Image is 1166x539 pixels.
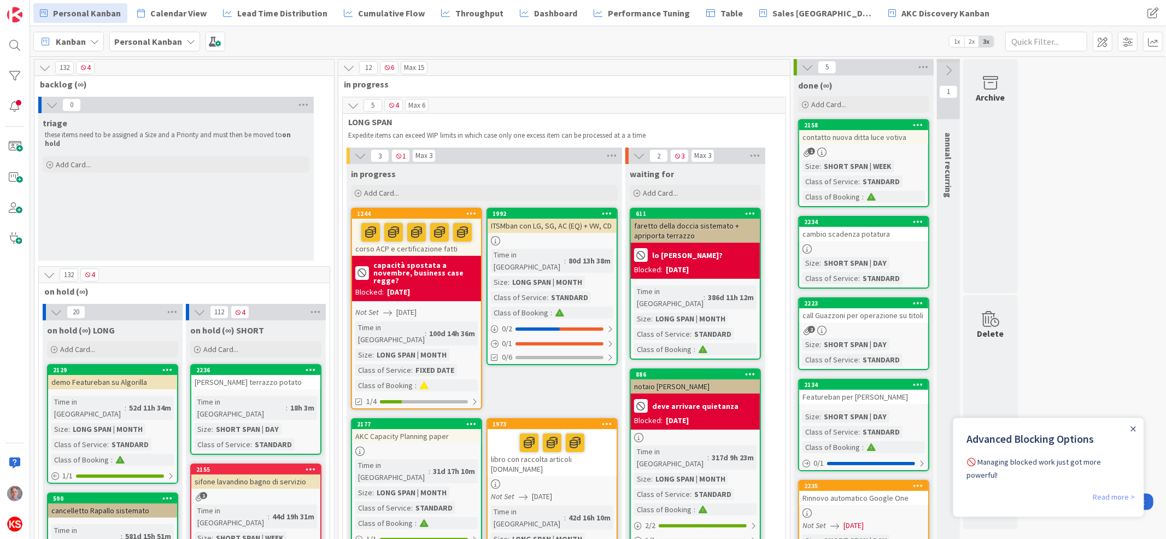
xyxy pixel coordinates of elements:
[250,438,252,450] span: :
[455,7,503,20] span: Throughput
[355,364,411,376] div: Class of Service
[634,285,704,309] div: Time in [GEOGRAPHIC_DATA]
[694,343,695,355] span: :
[798,297,929,370] a: 2223call Guazzoni per operazione su titoliSize:SHORT SPAN | DAYClass of Service:STANDARD
[195,438,250,450] div: Class of Service
[190,325,264,336] span: on hold (∞) SHORT
[493,210,617,218] div: 1992
[491,491,514,501] i: Not Set
[355,487,372,499] div: Size
[352,419,481,443] div: 2177AKC Capacity Planning paper
[808,148,815,155] span: 1
[212,423,213,435] span: :
[337,3,431,23] a: Cumulative Flow
[643,188,678,198] span: Add Card...
[802,441,862,453] div: Class of Booking
[634,503,694,515] div: Class of Booking
[488,209,617,233] div: 1992ITSMban con LG, SG, AC (EQ) + VW, CD
[195,505,268,529] div: Time in [GEOGRAPHIC_DATA]
[608,7,690,20] span: Performance Tuning
[111,454,113,466] span: :
[67,306,85,319] span: 20
[692,488,734,500] div: STANDARD
[636,210,760,218] div: 611
[213,423,282,435] div: SHORT SPAN | DAY
[60,268,78,282] span: 132
[652,251,723,259] b: lo [PERSON_NAME]?
[355,517,415,529] div: Class of Booking
[799,491,928,505] div: Rinnovo automatico Google One
[231,306,249,319] span: 4
[634,343,694,355] div: Class of Booking
[634,446,707,470] div: Time in [GEOGRAPHIC_DATA]
[799,227,928,241] div: cambio scadenza potatura
[634,488,690,500] div: Class of Service
[491,291,547,303] div: Class of Service
[502,351,512,363] span: 0/6
[268,511,269,523] span: :
[860,426,903,438] div: STANDARD
[355,349,372,361] div: Size
[355,502,411,514] div: Class of Service
[705,291,757,303] div: 386d 11h 12m
[547,291,548,303] span: :
[799,120,928,144] div: 2158contatto nuova ditta luce votiva
[799,217,928,241] div: 2234cambio scadenza potatura
[862,191,864,203] span: :
[366,396,377,407] span: 1/4
[488,322,617,336] div: 0/2
[753,3,878,23] a: Sales [GEOGRAPHIC_DATA]
[200,492,207,499] span: 1
[502,323,512,335] span: 0 / 2
[819,160,821,172] span: :
[802,175,858,188] div: Class of Service
[634,328,690,340] div: Class of Service
[534,7,577,20] span: Dashboard
[653,313,728,325] div: LONG SPAN | MONTH
[191,465,320,489] div: 2155sifone lavandino bagno di servizio
[203,344,238,354] span: Add Card...
[344,79,776,90] span: in progress
[391,149,410,162] span: 1
[819,411,821,423] span: :
[355,379,415,391] div: Class of Booking
[429,465,430,477] span: :
[125,402,126,414] span: :
[488,219,617,233] div: ITSMban con LG, SG, AC (EQ) + VW, CD
[53,366,177,374] div: 2129
[7,517,22,532] img: avatar
[802,426,858,438] div: Class of Service
[802,191,862,203] div: Class of Booking
[532,491,552,502] span: [DATE]
[631,209,760,219] div: 611
[802,354,858,366] div: Class of Service
[651,313,653,325] span: :
[196,466,320,473] div: 2155
[799,380,928,390] div: 2134
[107,438,109,450] span: :
[374,487,449,499] div: LONG SPAN | MONTH
[348,116,772,127] span: LONG SPAN
[415,379,417,391] span: :
[352,209,481,219] div: 1244
[150,7,207,20] span: Calendar View
[357,210,481,218] div: 1244
[700,3,749,23] a: Table
[818,61,836,74] span: 5
[564,512,566,524] span: :
[666,264,689,276] div: [DATE]
[286,402,288,414] span: :
[48,503,177,518] div: cancelletto Rapallo sistemato
[352,209,481,256] div: 1244corso ACP e certificazione fatti
[380,61,399,74] span: 6
[631,209,760,243] div: 611faretto della doccia sistemato + apriporta terrazzo
[47,364,178,484] a: 2129demo Featureban su AlgorillaTime in [GEOGRAPHIC_DATA]:52d 11h 34mSize:LONG SPAN | MONTHClass ...
[415,517,417,529] span: :
[813,458,824,469] span: 0 / 1
[707,452,709,464] span: :
[216,3,334,23] a: Lead Time Distribution
[799,130,928,144] div: contatto nuova ditta luce votiva
[109,438,151,450] div: STANDARD
[772,7,872,20] span: Sales [GEOGRAPHIC_DATA]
